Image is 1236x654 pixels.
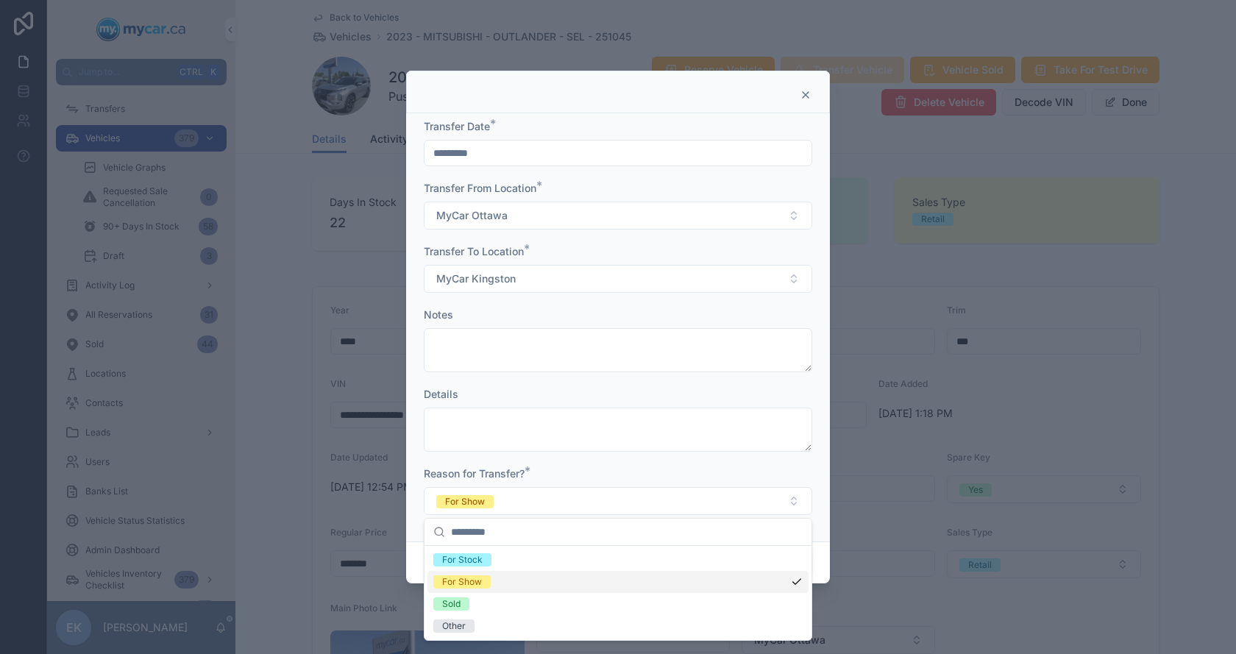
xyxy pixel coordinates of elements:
[424,202,812,230] button: Select Button
[442,597,461,611] div: Sold
[436,208,508,223] span: MyCar Ottawa
[424,487,812,515] button: Select Button
[445,495,485,508] div: For Show
[424,388,458,400] span: Details
[442,619,466,633] div: Other
[424,182,536,194] span: Transfer From Location
[442,553,483,566] div: For Stock
[424,308,453,321] span: Notes
[424,265,812,293] button: Select Button
[425,546,811,640] div: Suggestions
[424,245,524,257] span: Transfer To Location
[424,467,525,480] span: Reason for Transfer?
[436,271,516,286] span: MyCar Kingston
[442,575,482,589] div: For Show
[424,120,490,132] span: Transfer Date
